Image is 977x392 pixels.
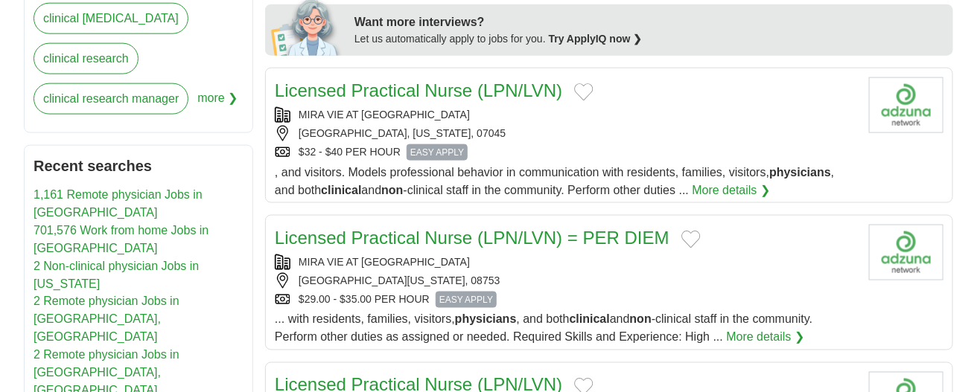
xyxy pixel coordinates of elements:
[34,83,188,115] a: clinical research manager
[275,80,562,100] a: Licensed Practical Nurse (LPN/LVN)
[693,181,771,199] a: More details ❯
[570,313,610,326] strong: clinical
[354,31,944,47] div: Let us automatically apply to jobs for you.
[34,43,139,74] a: clinical research
[436,292,497,308] span: EASY APPLY
[275,144,857,161] div: $32 - $40 PER HOUR
[34,260,199,290] a: 2 Non-clinical physician Jobs in [US_STATE]
[197,83,238,123] span: more ❯
[727,329,805,347] a: More details ❯
[630,313,652,326] strong: non
[455,313,517,326] strong: physicians
[34,155,244,177] h2: Recent searches
[275,107,857,123] div: MIRA VIE AT [GEOGRAPHIC_DATA]
[381,184,403,196] strong: non
[275,126,857,141] div: [GEOGRAPHIC_DATA], [US_STATE], 07045
[681,231,701,248] button: Add to favorite jobs
[354,13,944,31] div: Want more interviews?
[321,184,361,196] strong: clinical
[869,225,943,280] img: Company logo
[574,83,593,101] button: Add to favorite jobs
[275,254,857,270] div: MIRA VIE AT [GEOGRAPHIC_DATA]
[275,166,834,196] span: , and visitors. Models professional behavior in communication with residents, families, visitors,...
[34,188,203,219] a: 1,161 Remote physician Jobs in [GEOGRAPHIC_DATA]
[275,228,669,248] a: Licensed Practical Nurse (LPN/LVN) = PER DIEM
[769,166,831,179] strong: physicians
[34,295,179,344] a: 2 Remote physician Jobs in [GEOGRAPHIC_DATA], [GEOGRAPHIC_DATA]
[275,313,812,344] span: ... with residents, families, visitors, , and both and -clinical staff in the community. Perform ...
[549,33,643,45] a: Try ApplyIQ now ❯
[275,292,857,308] div: $29.00 - $35.00 PER HOUR
[34,3,188,34] a: clinical [MEDICAL_DATA]
[34,224,209,254] a: 701,576 Work from home Jobs in [GEOGRAPHIC_DATA]
[869,77,943,133] img: Company logo
[275,273,857,289] div: [GEOGRAPHIC_DATA][US_STATE], 08753
[407,144,468,161] span: EASY APPLY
